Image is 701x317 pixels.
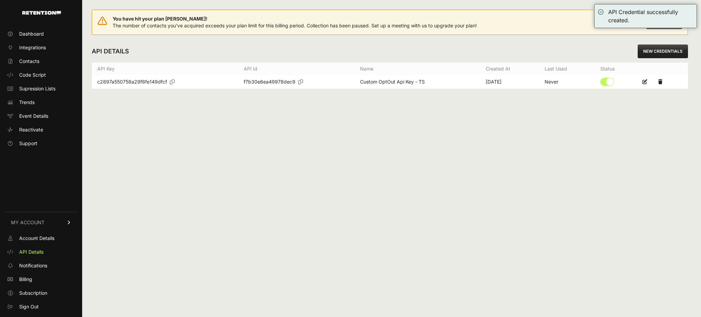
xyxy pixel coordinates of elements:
[19,58,39,65] span: Contacts
[4,288,78,299] a: Subscription
[170,79,175,85] a: Copy Key to clipboard.
[4,83,78,94] a: Supression Lists
[4,138,78,149] a: Support
[113,23,477,28] span: The number of contacts you've acquired exceeds your plan limit for this billing period. Collectio...
[539,75,595,89] td: Never
[19,44,46,51] span: Integrations
[19,262,47,269] span: Notifications
[19,276,32,283] span: Billing
[4,42,78,53] a: Integrations
[113,15,477,22] span: You have hit your plan [PERSON_NAME]!
[19,249,43,255] span: API Details
[19,99,35,106] span: Trends
[480,63,539,75] th: Created at
[4,69,78,80] a: Code Script
[539,63,595,75] th: Last used
[4,28,78,39] a: Dashboard
[19,72,46,78] span: Code Script
[19,126,43,133] span: Reactivate
[238,63,355,75] th: API Id
[11,219,44,226] span: MY ACCOUNT
[4,301,78,312] a: Sign Out
[19,113,48,119] span: Event Details
[4,260,78,271] a: Notifications
[298,79,303,85] a: Copy ID to clipboard.
[595,63,637,75] th: Status
[4,212,78,233] a: MY ACCOUNT
[608,8,693,24] div: API Credential successfully created.
[4,111,78,122] a: Event Details
[19,140,37,147] span: Support
[19,290,47,296] span: Subscription
[19,30,44,37] span: Dashboard
[4,274,78,285] a: Billing
[638,45,688,58] a: NEW CREDENTIALS
[19,235,54,242] span: Account Details
[355,75,480,89] td: Custom OptOut Api Key - TS
[4,97,78,108] a: Trends
[92,75,238,89] td: c2897a550758a29f8fe149dfcf
[22,11,61,15] img: Retention.com
[4,246,78,257] a: API Details
[238,75,355,89] td: f7b30e6ea49978dec9
[92,63,238,75] th: API Key
[355,63,480,75] th: Name
[19,85,55,92] span: Supression Lists
[4,56,78,67] a: Contacts
[19,303,39,310] span: Sign Out
[480,75,539,89] td: [DATE]
[4,233,78,244] a: Account Details
[92,47,129,56] h2: API DETAILS
[4,124,78,135] a: Reactivate
[593,16,642,28] button: Remind me later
